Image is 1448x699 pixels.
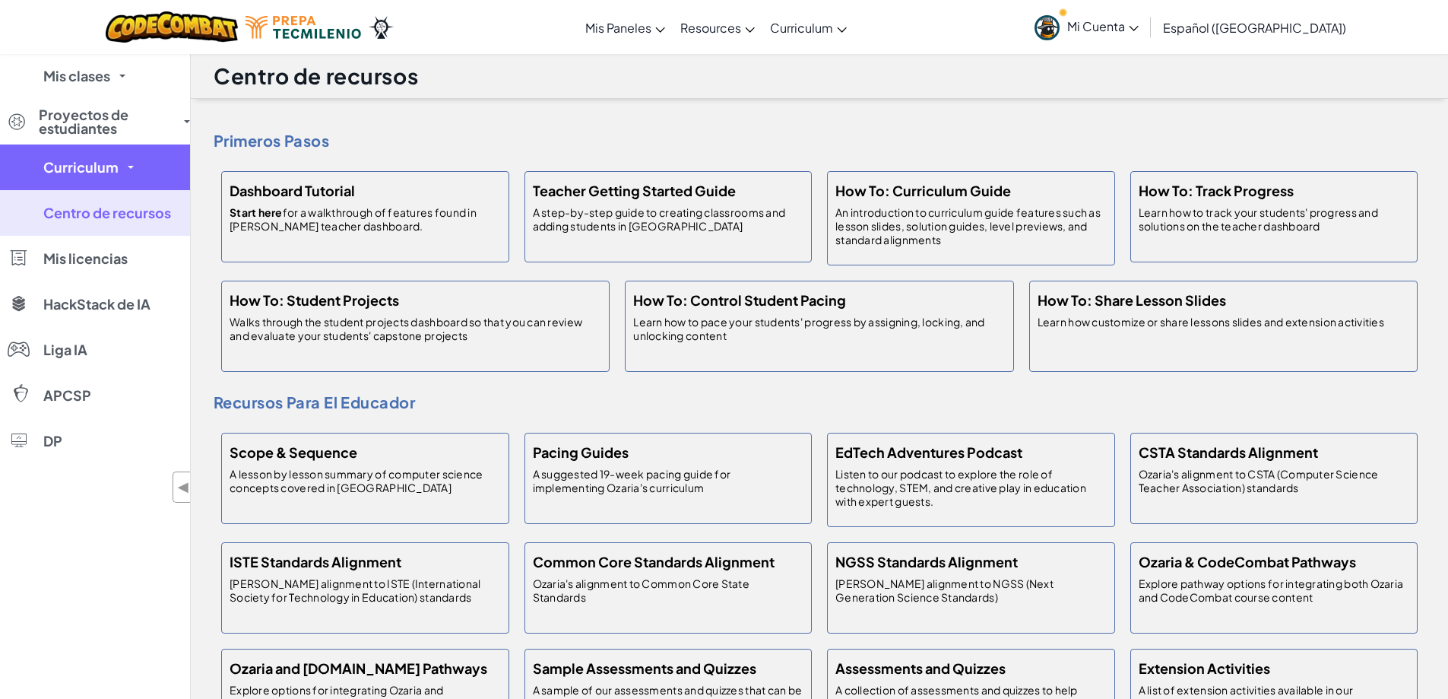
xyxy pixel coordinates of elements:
p: Walks through the student projects dashboard so that you can review and evaluate your students' c... [230,315,601,342]
span: Mis clases [43,69,110,83]
h5: How To: Curriculum Guide [835,180,1011,202]
h1: Centro de recursos [214,62,418,91]
span: Mis Paneles [585,20,651,36]
img: Ozaria [369,16,393,39]
h5: Assessments and Quizzes [835,657,1006,679]
span: Resources [680,20,741,36]
span: Español ([GEOGRAPHIC_DATA]) [1163,20,1346,36]
p: for a walkthrough of features found in [PERSON_NAME] teacher dashboard. [230,205,501,233]
h5: How To: Share Lesson Slides [1038,289,1226,311]
span: Mi Cuenta [1067,18,1139,34]
p: An introduction to curriculum guide features such as lesson slides, solution guides, level previe... [835,205,1107,246]
p: Learn how to pace your students' progress by assigning, locking, and unlocking content [633,315,1005,342]
p: A lesson by lesson summary of computer science concepts covered in [GEOGRAPHIC_DATA] [230,467,501,494]
p: Ozaria's alignment to CSTA (Computer Science Teacher Association) standards [1139,467,1410,494]
h5: Sample Assessments and Quizzes [533,657,756,679]
span: Centro de recursos [43,206,171,220]
h4: Primeros pasos [214,129,1425,152]
a: Resources [673,7,762,48]
a: Teacher Getting Started Guide A step-by-step guide to creating classrooms and adding students in ... [517,164,820,270]
a: Common Core Standards Alignment Ozaria's alignment to Common Core State Standards [517,535,820,641]
img: CodeCombat logo [106,11,239,43]
p: Listen to our podcast to explore the role of technology, STEM, and creative play in education wit... [835,467,1107,508]
a: Ozaria & CodeCombat Pathways Explore pathway options for integrating both Ozaria and CodeCombat c... [1123,535,1426,641]
p: Ozaria's alignment to Common Core State Standards [533,577,804,604]
a: How To: Track Progress Learn how to track your students' progress and solutions on the teacher da... [1123,164,1426,270]
h5: Teacher Getting Started Guide [533,180,736,202]
span: Mis licencias [43,252,128,265]
a: Curriculum [762,7,854,48]
h5: NGSS Standards Alignment [835,551,1018,573]
a: Dashboard Tutorial Start herefor a walkthrough of features found in [PERSON_NAME] teacher dashboard. [214,164,517,270]
h5: How To: Control Student Pacing [633,289,846,311]
p: [PERSON_NAME] alignment to NGSS (Next Generation Science Standards) [835,577,1107,604]
a: How To: Control Student Pacing Learn how to pace your students' progress by assigning, locking, a... [617,273,1021,380]
span: Liga IA [43,343,87,357]
a: Scope & Sequence A lesson by lesson summary of computer science concepts covered in [GEOGRAPHIC_D... [214,425,517,532]
h5: CSTA Standards Alignment [1139,441,1318,463]
h4: Recursos para el educador [214,391,1425,414]
h5: Dashboard Tutorial [230,180,355,202]
strong: Start here [230,205,283,219]
img: avatar [1035,15,1060,40]
a: EdTech Adventures Podcast Listen to our podcast to explore the role of technology, STEM, and crea... [819,425,1123,535]
span: ◀ [177,476,190,498]
a: How To: Curriculum Guide An introduction to curriculum guide features such as lesson slides, solu... [819,164,1123,273]
h5: How To: Track Progress [1139,180,1294,202]
h5: How To: Student Projects [230,289,399,311]
p: Explore pathway options for integrating both Ozaria and CodeCombat course content [1139,577,1410,604]
a: Mi Cuenta [1027,3,1146,51]
img: Tecmilenio logo [246,16,361,39]
span: HackStack de IA [43,297,151,311]
h5: ISTE Standards Alignment [230,551,401,573]
h5: Ozaria and [DOMAIN_NAME] Pathways [230,657,487,679]
h5: Extension Activities [1139,657,1270,679]
h5: Scope & Sequence [230,441,357,463]
a: How To: Student Projects Walks through the student projects dashboard so that you can review and ... [214,273,617,380]
h5: Pacing Guides [533,441,629,463]
p: [PERSON_NAME] alignment to ISTE (International Society for Technology in Education) standards [230,577,501,604]
a: NGSS Standards Alignment [PERSON_NAME] alignment to NGSS (Next Generation Science Standards) [819,535,1123,641]
p: Learn how customize or share lessons slides and extension activities [1038,315,1384,329]
a: Español ([GEOGRAPHIC_DATA]) [1155,7,1354,48]
span: Curriculum [770,20,833,36]
span: Proyectos de estudiantes [39,108,175,135]
a: ISTE Standards Alignment [PERSON_NAME] alignment to ISTE (International Society for Technology in... [214,535,517,641]
h5: EdTech Adventures Podcast [835,441,1022,463]
p: A suggested 19-week pacing guide for implementing Ozaria's curriculum [533,467,804,494]
h5: Ozaria & CodeCombat Pathways [1139,551,1356,573]
a: Pacing Guides A suggested 19-week pacing guide for implementing Ozaria's curriculum [517,425,820,532]
a: How To: Share Lesson Slides Learn how customize or share lessons slides and extension activities [1022,273,1425,380]
a: CSTA Standards Alignment Ozaria's alignment to CSTA (Computer Science Teacher Association) standards [1123,425,1426,532]
p: Learn how to track your students' progress and solutions on the teacher dashboard [1139,205,1410,233]
p: A step-by-step guide to creating classrooms and adding students in [GEOGRAPHIC_DATA] [533,205,804,233]
span: Curriculum [43,160,119,174]
a: Mis Paneles [578,7,673,48]
h5: Common Core Standards Alignment [533,551,775,573]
